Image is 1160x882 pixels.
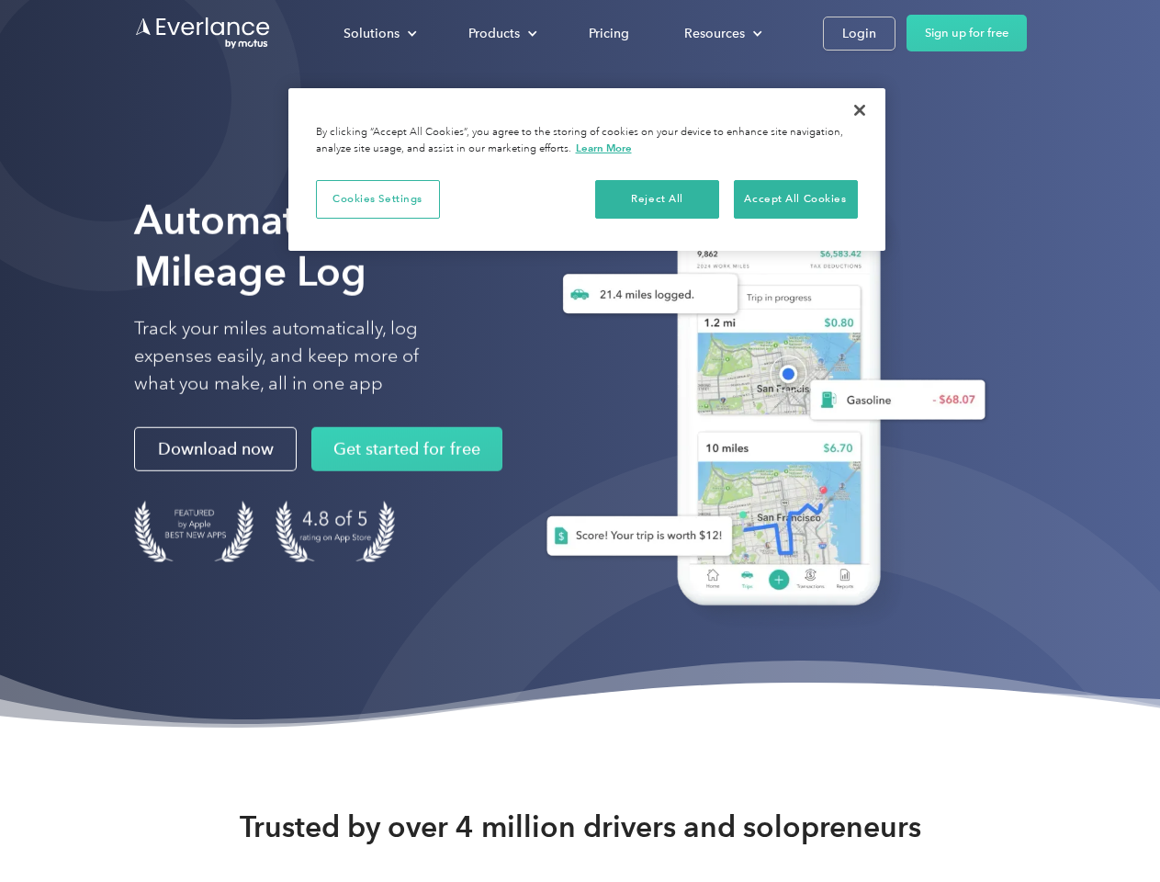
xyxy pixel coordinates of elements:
div: Solutions [343,22,400,45]
a: Download now [134,427,297,471]
div: Solutions [325,17,432,50]
div: Products [450,17,552,50]
a: Login [823,17,895,51]
div: Resources [666,17,777,50]
img: Badge for Featured by Apple Best New Apps [134,501,253,562]
a: Sign up for free [907,15,1027,51]
p: Track your miles automatically, log expenses easily, and keep more of what you make, all in one app [134,315,462,398]
div: Login [842,22,876,45]
button: Accept All Cookies [734,180,858,219]
div: Cookie banner [288,88,885,251]
a: Pricing [570,17,648,50]
button: Reject All [595,180,719,219]
img: Everlance, mileage tracker app, expense tracking app [517,175,1000,633]
div: Privacy [288,88,885,251]
a: Go to homepage [134,16,272,51]
button: Close [839,90,880,130]
button: Cookies Settings [316,180,440,219]
a: More information about your privacy, opens in a new tab [576,141,632,154]
div: Resources [684,22,745,45]
div: Pricing [589,22,629,45]
img: 4.9 out of 5 stars on the app store [276,501,395,562]
div: By clicking “Accept All Cookies”, you agree to the storing of cookies on your device to enhance s... [316,125,858,157]
strong: Trusted by over 4 million drivers and solopreneurs [240,808,921,845]
a: Get started for free [311,427,502,471]
div: Products [468,22,520,45]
